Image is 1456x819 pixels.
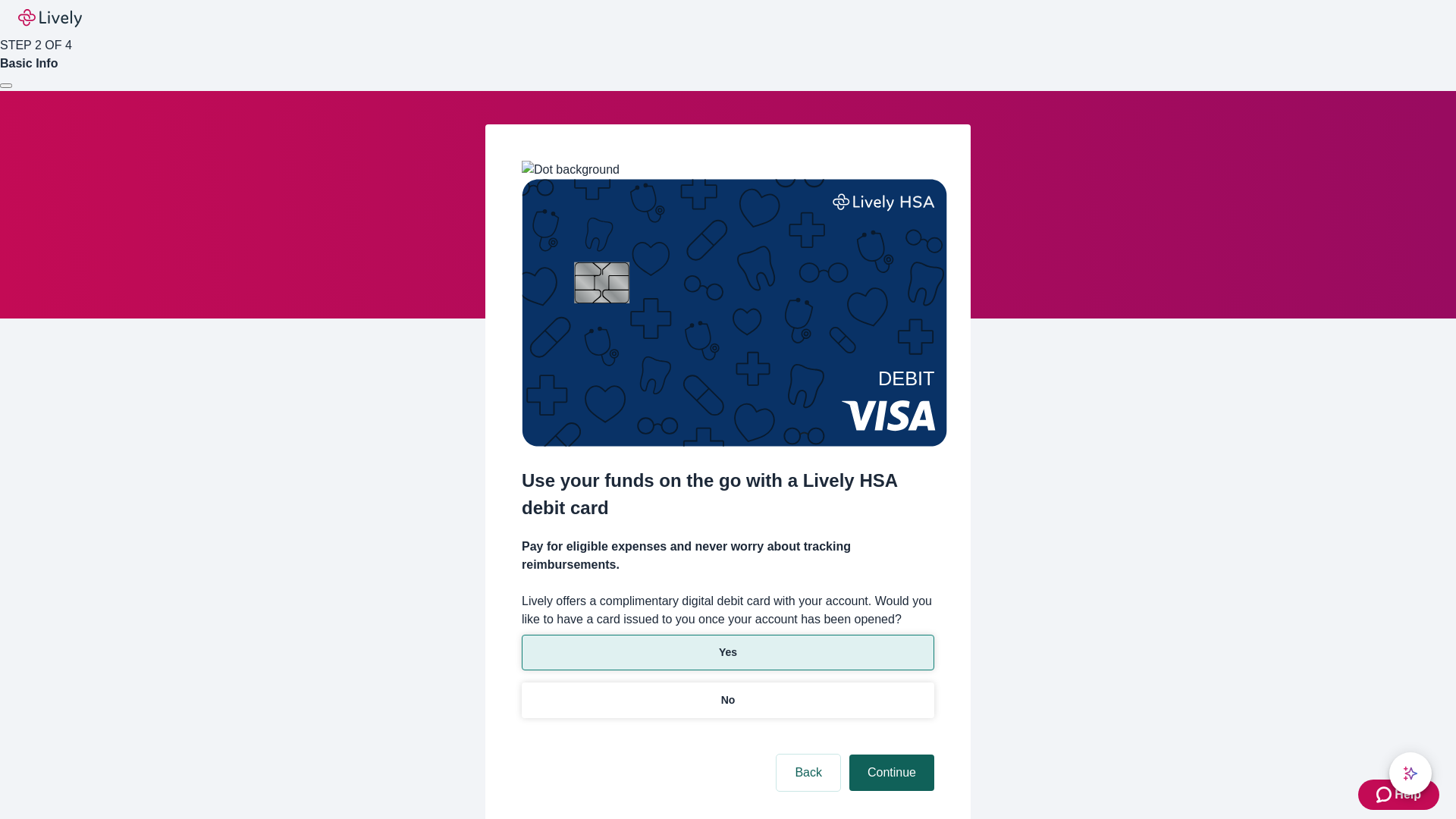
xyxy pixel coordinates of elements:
p: No [721,692,736,708]
button: Back [777,755,840,791]
svg: Zendesk support icon [1376,786,1395,804]
button: Yes [522,635,934,670]
p: Yes [719,645,737,661]
h4: Pay for eligible expenses and never worry about tracking reimbursements. [522,538,934,574]
button: No [522,682,934,718]
span: Help [1395,786,1421,804]
svg: Lively AI Assistant [1403,766,1418,781]
button: Continue [849,755,934,791]
button: Zendesk support iconHelp [1358,780,1439,810]
button: chat [1389,752,1432,795]
img: Dot background [522,161,620,179]
label: Lively offers a complimentary digital debit card with your account. Would you like to have a card... [522,592,934,629]
img: Lively [18,9,82,27]
img: Debit card [522,179,947,447]
h2: Use your funds on the go with a Lively HSA debit card [522,467,934,522]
